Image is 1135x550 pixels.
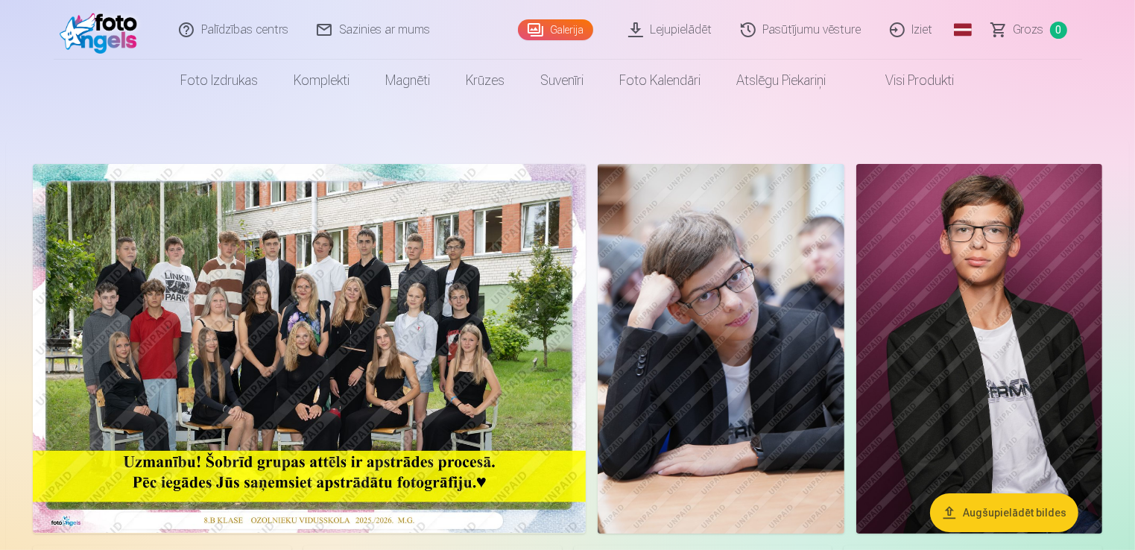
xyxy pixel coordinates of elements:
a: Foto kalendāri [602,60,719,101]
span: Grozs [1014,21,1044,39]
a: Magnēti [368,60,449,101]
button: Augšupielādēt bildes [930,493,1078,532]
span: 0 [1050,22,1067,39]
a: Krūzes [449,60,523,101]
img: /fa1 [60,6,145,54]
a: Visi produkti [844,60,973,101]
a: Suvenīri [523,60,602,101]
a: Komplekti [276,60,368,101]
a: Galerija [518,19,593,40]
a: Foto izdrukas [163,60,276,101]
a: Atslēgu piekariņi [719,60,844,101]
